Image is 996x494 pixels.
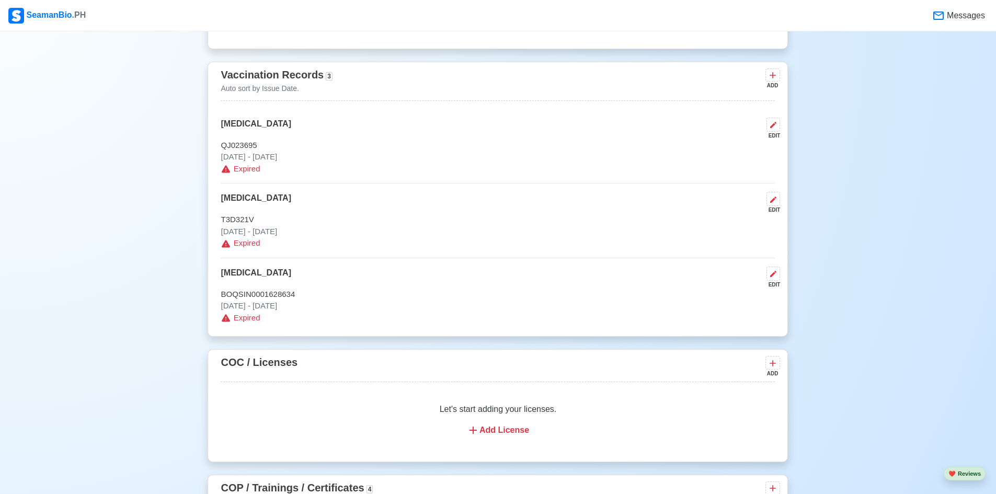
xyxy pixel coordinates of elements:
[948,470,956,477] span: heart
[8,8,24,24] img: Logo
[72,10,86,19] span: .PH
[234,312,260,324] span: Expired
[221,214,775,226] p: T3D321V
[762,132,780,140] div: EDIT
[367,485,373,493] span: 4
[945,9,985,22] span: Messages
[765,82,778,89] div: ADD
[221,357,297,368] span: COC / Licenses
[765,370,778,377] div: ADD
[233,424,762,436] div: Add License
[221,140,775,152] p: QJ023695
[221,482,364,493] span: COP / Trainings / Certificates
[221,267,291,289] p: [MEDICAL_DATA]
[233,403,762,416] p: Let's start adding your licenses.
[221,300,775,312] p: [DATE] - [DATE]
[8,8,86,24] div: SeamanBio
[944,467,986,481] button: heartReviews
[762,281,780,289] div: EDIT
[234,237,260,249] span: Expired
[221,226,775,238] p: [DATE] - [DATE]
[221,289,775,301] p: BOQSIN0001628634
[234,163,260,175] span: Expired
[221,118,291,140] p: [MEDICAL_DATA]
[221,151,775,163] p: [DATE] - [DATE]
[221,83,332,94] p: Auto sort by Issue Date.
[762,206,780,214] div: EDIT
[221,192,291,214] p: [MEDICAL_DATA]
[326,72,333,81] span: 3
[221,69,324,81] span: Vaccination Records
